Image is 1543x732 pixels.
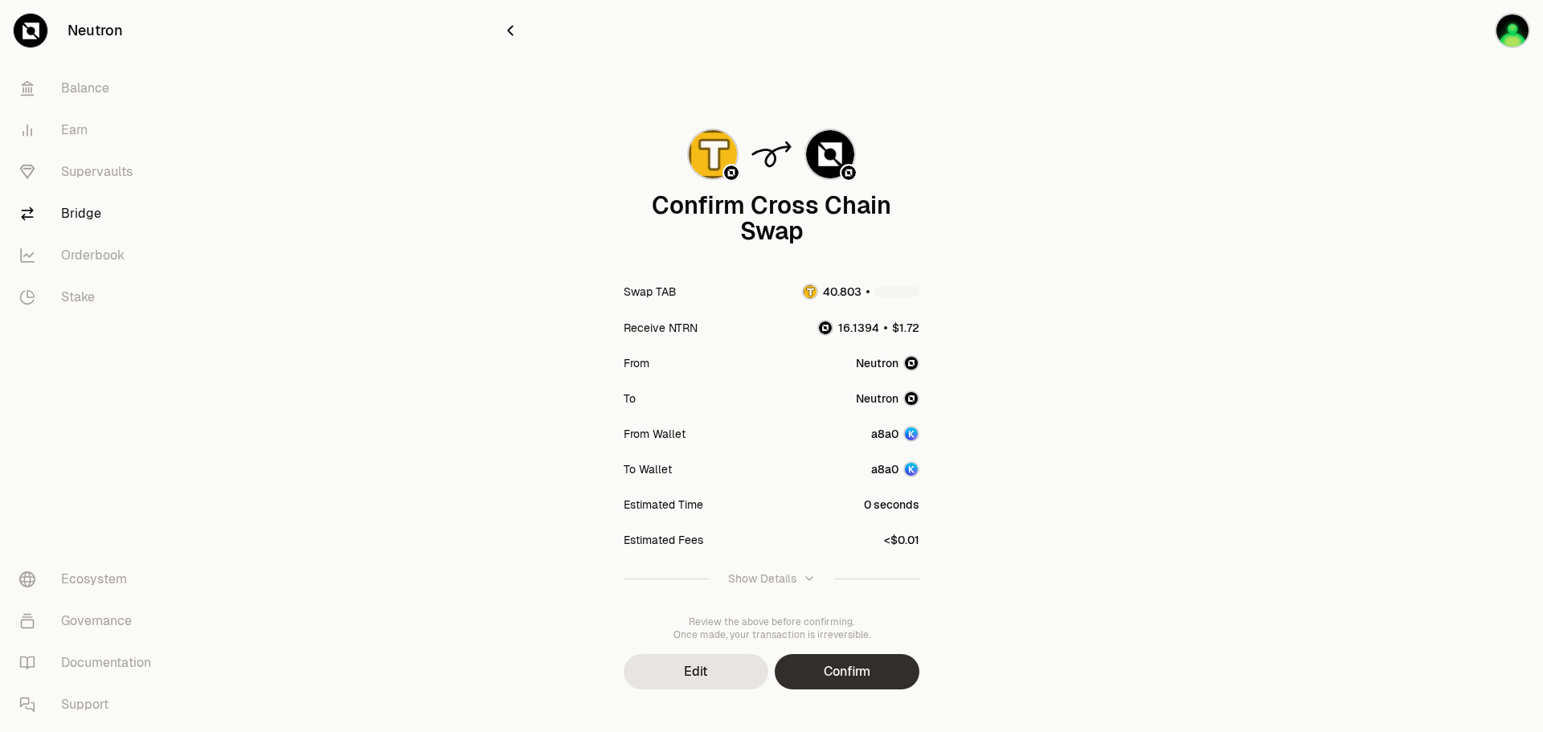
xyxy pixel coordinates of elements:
img: NTRN Logo [819,321,832,334]
a: Supervaults [6,151,174,193]
button: a8a0Account Image [871,461,919,477]
img: Neutron Logo [905,392,918,405]
button: a8a0Account Image [871,426,919,442]
img: Neutron Logo [905,357,918,370]
div: Estimated Fees [624,532,703,548]
a: Support [6,684,174,726]
div: a8a0 [871,426,898,442]
div: From Wallet [624,426,686,442]
img: TAB Logo [804,285,817,298]
div: To Wallet [624,461,672,477]
a: Ecosystem [6,558,174,600]
div: Show Details [728,570,796,587]
div: To [624,391,636,407]
a: Governance [6,600,174,642]
div: From [624,355,649,371]
div: <$0.01 [884,532,919,548]
a: Balance [6,67,174,109]
a: Orderbook [6,235,174,276]
div: a8a0 [871,461,898,477]
span: Neutron [856,391,898,407]
img: Neutron Logo [724,166,739,180]
img: a8a0 [1496,14,1529,47]
a: Bridge [6,193,174,235]
a: Stake [6,276,174,318]
div: 0 seconds [864,497,919,513]
a: Documentation [6,642,174,684]
button: Edit [624,654,768,689]
div: Review the above before confirming. Once made, your transaction is irreversible. [624,615,919,641]
img: Account Image [905,463,918,476]
div: Estimated Time [624,497,703,513]
div: Swap TAB [624,284,677,300]
img: Neutron Logo [841,166,856,180]
img: NTRN Logo [806,130,854,178]
button: Show Details [624,558,919,599]
img: Account Image [905,427,918,440]
img: TAB Logo [689,130,737,178]
span: Neutron [856,355,898,371]
a: Earn [6,109,174,151]
div: Confirm Cross Chain Swap [624,193,919,244]
button: Confirm [775,654,919,689]
div: Receive NTRN [624,320,698,336]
